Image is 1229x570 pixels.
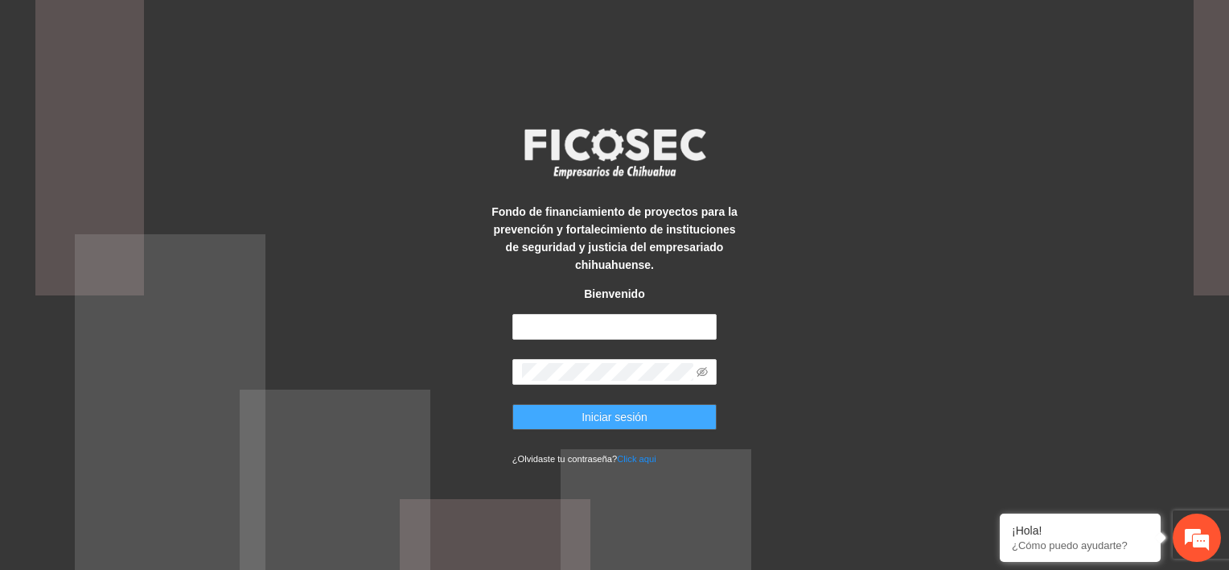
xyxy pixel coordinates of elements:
strong: Bienvenido [584,287,644,300]
strong: Fondo de financiamiento de proyectos para la prevención y fortalecimiento de instituciones de seg... [491,205,738,271]
span: eye-invisible [697,366,708,378]
a: Click aqui [617,454,656,464]
small: ¿Olvidaste tu contraseña? [512,454,656,464]
span: Iniciar sesión [582,408,647,426]
p: ¿Cómo puedo ayudarte? [1012,539,1149,551]
div: ¡Hola! [1012,524,1149,537]
img: logo [514,123,715,183]
button: Iniciar sesión [512,404,717,430]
